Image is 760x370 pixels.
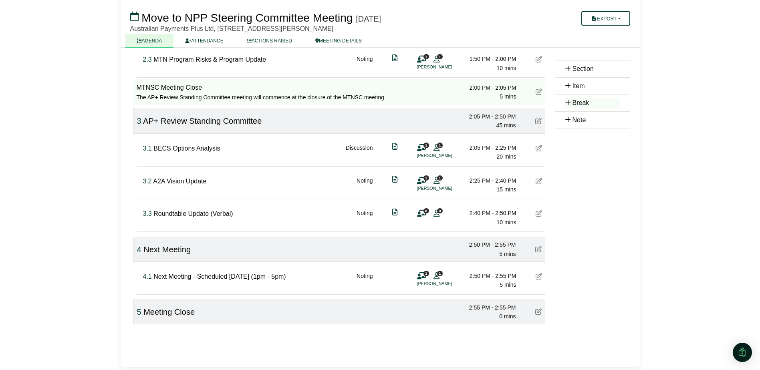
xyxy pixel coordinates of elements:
a: ATTENDANCE [173,34,235,48]
div: 2:25 PM - 2:40 PM [460,176,516,185]
span: BECS Options Analysis [153,145,220,152]
span: 1 [423,143,429,148]
span: Note [573,117,586,123]
span: Click to fine tune number [137,117,141,125]
span: Break [573,99,589,106]
div: The AP+ Review Standing Committee meeting will commence at the closure of the MTNSC meeting. [137,93,386,102]
span: 0 [423,208,429,213]
span: 15 mins [496,186,516,193]
div: 2:50 PM - 2:55 PM [460,271,516,280]
span: Click to fine tune number [143,56,152,63]
span: 1 [437,271,443,276]
div: 1:50 PM - 2:00 PM [460,54,516,63]
span: 10 mins [496,65,516,71]
span: Move to NPP Steering Committee Meeting [141,12,353,24]
span: 1 [423,175,429,181]
div: 2:05 PM - 2:25 PM [460,143,516,152]
span: 1 [437,54,443,59]
div: Noting [357,209,373,227]
div: 2:40 PM - 2:50 PM [460,209,516,217]
div: Open Intercom Messenger [733,343,752,362]
span: 1 [423,271,429,276]
span: MTN Program Risks & Program Update [153,56,266,63]
span: Click to fine tune number [137,245,141,254]
li: [PERSON_NAME] [417,280,477,287]
span: Click to fine tune number [137,308,141,316]
span: AP+ Review Standing Committee [143,117,262,125]
span: 45 mins [496,122,516,129]
span: Section [573,65,594,72]
span: Item [573,82,585,89]
span: 1 [437,175,443,181]
div: Discussion [346,143,373,161]
div: [DATE] [356,14,381,24]
div: Noting [357,54,373,72]
span: 10 mins [496,219,516,225]
span: Click to fine tune number [143,210,152,217]
span: 5 mins [500,282,516,288]
a: ACTIONS RAISED [235,34,304,48]
span: 1 [423,54,429,59]
li: [PERSON_NAME] [417,64,477,70]
div: 2:05 PM - 2:50 PM [460,112,516,121]
span: Australian Payments Plus Ltd, [STREET_ADDRESS][PERSON_NAME] [130,25,334,32]
span: 5 mins [500,93,516,100]
div: Noting [357,271,373,290]
button: Export [581,11,630,26]
span: A2A Vision Update [153,178,206,185]
span: 20 mins [496,153,516,160]
span: 0 [437,208,443,213]
span: 5 mins [499,251,516,257]
a: MEETING DETAILS [304,34,373,48]
span: Next Meeting [143,245,191,254]
span: Meeting Close [143,308,195,316]
span: 1 [437,143,443,148]
span: MTNSC Meeting Close [137,84,202,91]
li: [PERSON_NAME] [417,185,477,192]
div: 2:55 PM - 2:55 PM [460,303,516,312]
a: AGENDA [125,34,174,48]
span: Roundtable Update (Verbal) [153,210,233,217]
span: Next Meeting - Scheduled [DATE] (1pm - 5pm) [153,273,286,280]
div: Noting [357,176,373,194]
div: 2:50 PM - 2:55 PM [460,240,516,249]
span: Click to fine tune number [143,178,152,185]
span: 0 mins [499,313,516,320]
div: 2:00 PM - 2:05 PM [460,83,516,92]
span: Click to fine tune number [143,145,152,152]
span: Click to fine tune number [143,273,152,280]
li: [PERSON_NAME] [417,152,477,159]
